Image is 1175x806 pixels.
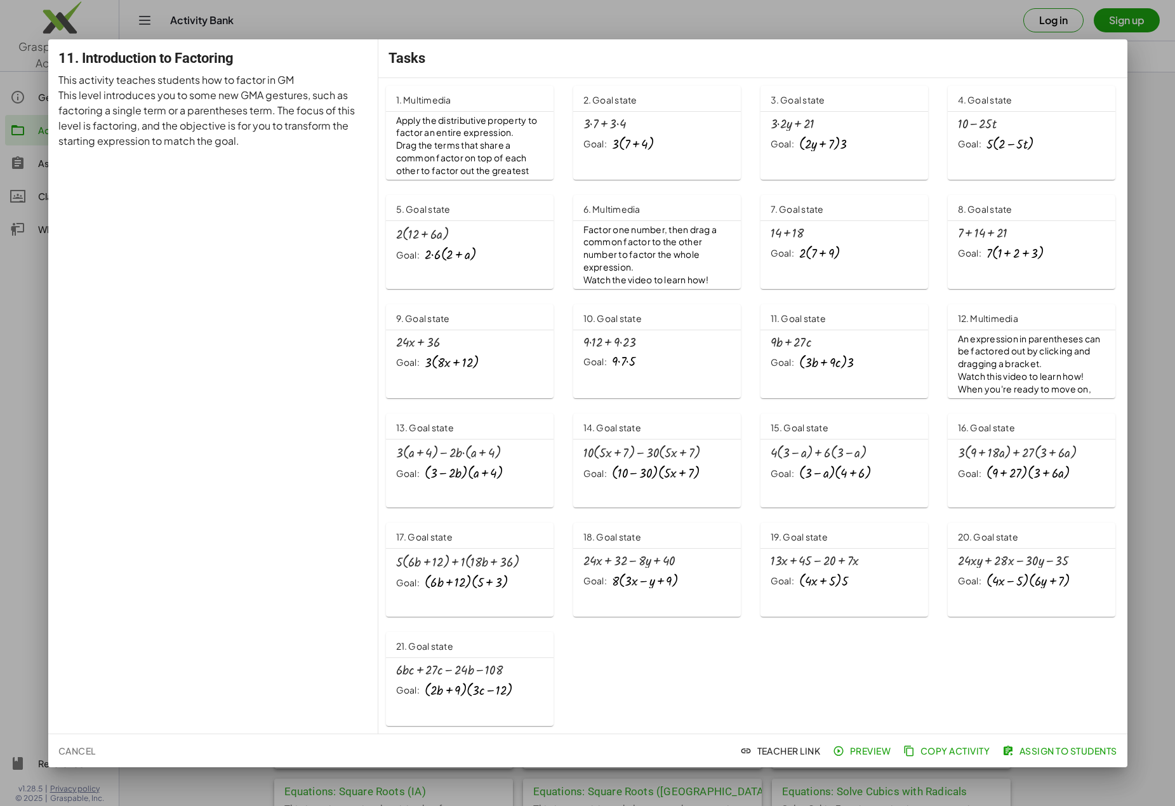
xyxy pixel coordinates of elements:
[958,575,981,588] div: Goal:
[760,523,933,617] a: 19. Goal stateGoal:
[958,247,981,260] div: Goal:
[386,523,558,617] a: 17. Goal stateGoal:
[386,195,558,289] a: 5. Goal stateGoal:
[760,304,933,398] a: 11. Goal stateGoal:
[58,745,96,756] span: Cancel
[396,114,539,138] span: Apply the distributive property to factor an entire expression.
[396,356,420,369] div: Goal:
[396,640,454,652] span: 21. Goal state
[583,575,607,588] div: Goal:
[58,50,234,66] span: 11. Introduction to Factoring
[386,632,1120,726] a: 21. Goal stateGoal:
[1005,745,1117,756] span: Assign to Students
[573,523,745,617] a: 18. Goal stateGoal:
[386,304,558,398] a: 9. Goal stateGoal:
[583,203,641,215] span: 6. Multimedia
[583,224,719,273] span: Factor one number, then drag a common factor to the other number to factor the whole expression.
[58,72,368,88] p: This activity teaches students how to factor in GM
[53,739,101,762] button: Cancel
[771,531,828,542] span: 19. Goal state
[396,94,451,105] span: 1. Multimedia
[958,94,1012,105] span: 4. Goal state
[378,39,1127,77] div: Tasks
[958,312,1019,324] span: 12. Multimedia
[830,739,896,762] button: Preview
[743,745,820,756] span: Teacher Link
[958,138,981,151] div: Goal:
[771,203,824,215] span: 7. Goal state
[396,312,450,324] span: 9. Goal state
[396,467,420,480] div: Goal:
[771,467,794,480] div: Goal:
[958,531,1019,542] span: 20. Goal state
[396,249,420,262] div: Goal:
[948,413,1120,507] a: 16. Goal stateGoal:
[396,577,420,589] div: Goal:
[583,356,607,368] div: Goal:
[583,312,642,324] span: 10. Goal state
[573,86,745,180] a: 2. Goal stateGoal:
[583,94,637,105] span: 2. Goal state
[583,138,607,151] div: Goal:
[583,467,607,480] div: Goal:
[760,86,933,180] a: 3. Goal stateGoal:
[771,247,794,260] div: Goal:
[760,413,933,507] a: 15. Goal stateGoal:
[948,195,1120,289] a: 8. Goal stateGoal:
[583,274,719,311] span: Watch the video to learn how! When you're ready to move on, click continue.
[958,370,1093,407] span: Watch this video to learn how! When you're ready to move on, click continue.
[760,195,933,289] a: 7. Goal stateGoal:
[386,413,558,507] a: 13. Goal stateGoal:
[396,422,455,433] span: 13. Goal state
[948,304,1120,398] a: 12. MultimediaAn expression in parentheses can be factored out by clicking and dragging a bracket...
[958,467,981,480] div: Goal:
[1000,739,1122,762] button: Assign to Students
[58,88,368,149] p: This level introduces you to some new GMA gestures, such as factoring a single term or a parenthe...
[948,523,1120,617] a: 20. Goal stateGoal:
[386,86,558,180] a: 1. MultimediaApply the distributive property to factor an entire expression.Drag the terms that s...
[958,333,1102,370] span: An expression in parentheses can be factored out by clicking and dragging a bracket.
[835,745,891,756] span: Preview
[958,422,1016,433] span: 16. Goal state
[573,304,745,398] a: 10. Goal stateGoal:
[573,195,745,289] a: 6. MultimediaFactor one number, then drag a common factor to the other number to factor the whole...
[583,531,642,542] span: 18. Goal state
[906,745,990,756] span: Copy Activity
[396,203,451,215] span: 5. Goal state
[771,94,825,105] span: 3. Goal state
[948,86,1120,180] a: 4. Goal stateGoal:
[573,413,745,507] a: 14. Goal stateGoal:
[901,739,995,762] button: Copy Activity
[583,422,642,433] span: 14. Goal state
[958,203,1012,215] span: 8. Goal state
[738,739,825,762] button: Teacher Link
[396,531,453,542] span: 17. Goal state
[771,312,826,324] span: 11. Goal state
[771,356,794,369] div: Goal:
[771,138,794,151] div: Goal:
[396,139,531,189] span: Drag the terms that share a common factor on top of each other to factor out the greatest common ...
[771,575,794,588] div: Goal:
[771,422,829,433] span: 15. Goal state
[396,684,420,697] div: Goal:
